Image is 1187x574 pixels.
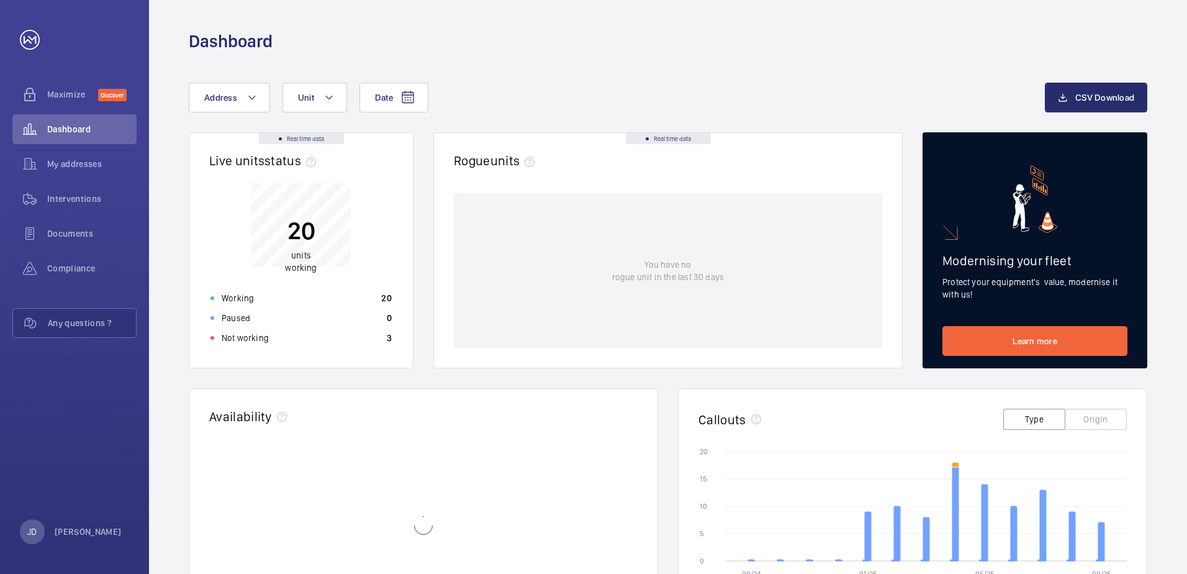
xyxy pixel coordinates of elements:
[1075,93,1134,102] span: CSV Download
[942,276,1127,301] p: Protect your equipment's value, modernise it with us!
[189,30,273,53] h1: Dashboard
[387,332,392,344] p: 3
[55,526,122,538] p: [PERSON_NAME]
[612,258,724,283] p: You have no rogue unit in the last 30 days
[209,153,321,168] h2: Live units
[189,83,270,112] button: Address
[47,262,137,275] span: Compliance
[47,193,137,205] span: Interventions
[298,93,314,102] span: Unit
[700,475,707,483] text: 15
[285,263,317,273] span: working
[387,312,392,324] p: 0
[27,526,37,538] p: JD
[47,227,137,240] span: Documents
[359,83,428,112] button: Date
[222,332,269,344] p: Not working
[454,153,539,168] h2: Rogue
[209,409,272,424] h2: Availability
[1003,409,1065,430] button: Type
[1065,409,1127,430] button: Origin
[700,447,708,456] text: 20
[942,326,1127,356] a: Learn more
[98,89,127,101] span: Discover
[285,249,317,274] p: units
[626,133,711,144] div: Real time data
[204,93,237,102] span: Address
[285,215,317,246] p: 20
[48,317,136,329] span: Any questions ?
[264,153,321,168] span: status
[700,502,707,511] text: 10
[259,133,344,144] div: Real time data
[1013,165,1058,233] img: marketing-card.svg
[700,529,704,538] text: 5
[282,83,347,112] button: Unit
[1045,83,1147,112] button: CSV Download
[375,93,393,102] span: Date
[47,88,98,101] span: Maximize
[698,412,746,427] h2: Callouts
[47,158,137,170] span: My addresses
[381,292,392,304] p: 20
[47,123,137,135] span: Dashboard
[942,253,1127,268] h2: Modernising your fleet
[222,312,250,324] p: Paused
[222,292,254,304] p: Working
[700,557,704,565] text: 0
[490,153,540,168] span: units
